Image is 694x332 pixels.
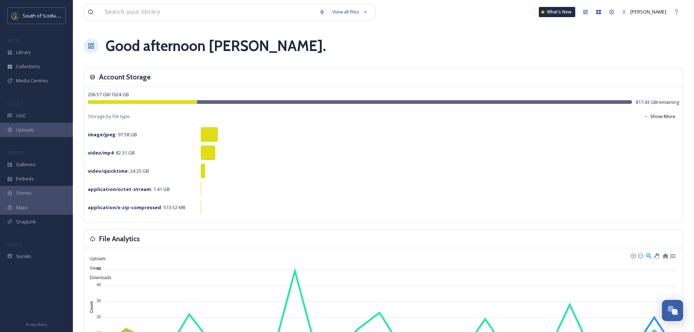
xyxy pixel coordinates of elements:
[88,131,117,138] strong: image/jpeg :
[16,77,48,84] span: Media Centres
[662,252,668,258] div: Reset Zoom
[16,112,26,119] span: UGC
[89,301,94,313] text: Count
[84,256,106,261] span: Uploads
[640,109,679,124] button: Show More
[654,253,658,258] div: Panning
[16,161,36,168] span: Galleries
[97,298,101,303] tspan: 30
[16,190,32,196] span: Stories
[662,300,683,321] button: Open Chat
[99,234,140,244] h3: File Analytics
[646,252,652,258] div: Selection Zoom
[16,204,28,211] span: Maps
[88,91,129,98] span: 206.57 GB / 1024 GB
[97,315,101,319] tspan: 20
[26,322,47,327] span: Privacy Policy
[636,99,679,106] span: 817.43 GB remaining
[7,38,20,43] span: MEDIA
[16,63,40,70] span: Collections
[16,175,34,182] span: Embeds
[26,320,47,328] a: Privacy Policy
[329,5,371,19] a: View all files
[16,218,36,225] span: SnapLink
[88,168,149,174] span: 24.25 GB
[99,72,151,82] h3: Account Storage
[84,266,101,271] span: Views
[16,253,31,260] span: Socials
[16,126,34,133] span: Uploads
[88,204,162,211] strong: application/x-zip-compressed :
[669,252,675,258] div: Menu
[7,242,22,247] span: SOCIALS
[88,186,170,192] span: 1.41 GB
[101,4,315,20] input: Search your library
[630,8,666,15] span: [PERSON_NAME]
[88,149,135,156] span: 82.31 GB
[7,150,24,155] span: WIDGETS
[88,186,152,192] strong: application/octet-stream :
[97,266,101,270] tspan: 50
[16,49,31,56] span: Library
[7,101,23,106] span: COLLECT
[23,12,106,19] span: South of Scotland Destination Alliance
[88,168,129,174] strong: video/quicktime :
[638,253,643,258] div: Zoom Out
[12,12,19,19] img: images.jpeg
[539,7,575,17] a: What's New
[106,35,326,57] h1: Good afternoon [PERSON_NAME] .
[630,253,635,258] div: Zoom In
[88,131,137,138] span: 97.58 GB
[97,282,101,287] tspan: 40
[618,5,670,19] a: [PERSON_NAME]
[88,113,130,120] span: Storage by file type
[88,149,115,156] strong: video/mp4 :
[88,204,185,211] span: 513.52 MB
[84,275,111,280] span: Downloads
